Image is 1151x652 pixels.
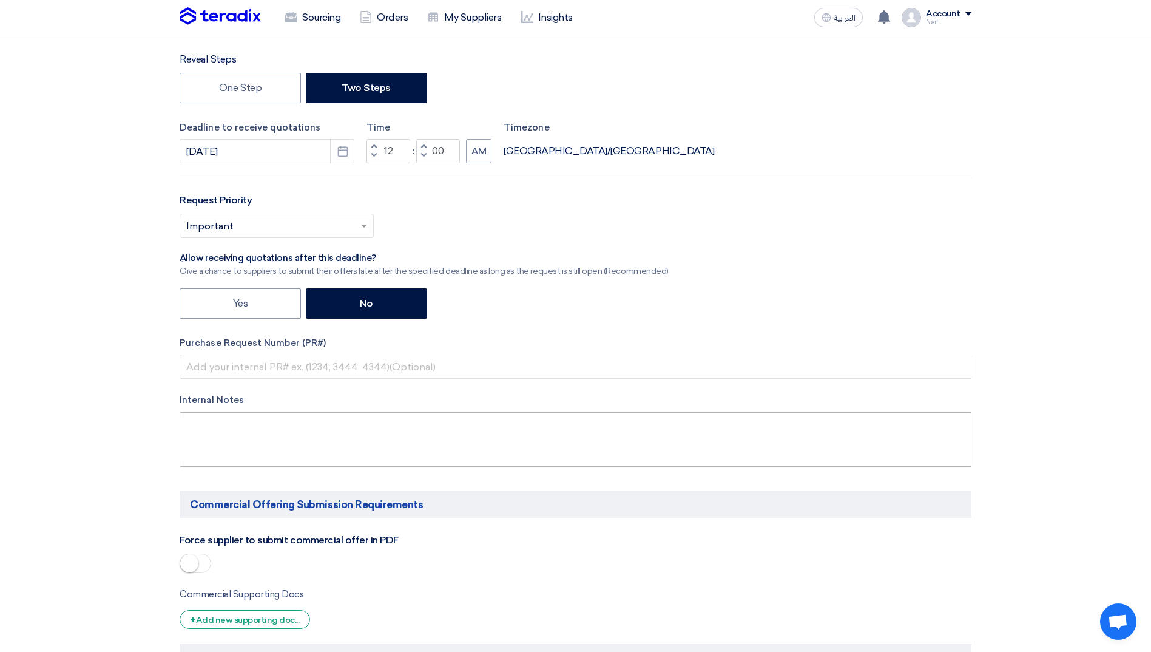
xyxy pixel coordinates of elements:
[180,193,252,208] label: Request Priority
[275,4,350,31] a: Sourcing
[180,393,971,407] label: Internal Notes
[180,73,301,103] label: One Step
[511,4,582,31] a: Insights
[180,265,669,277] div: Give a chance to suppliers to submit their offers late after the specified deadline as long as th...
[926,19,971,25] div: Naif
[180,139,354,163] input: yyyy-mm-dd
[180,336,971,350] label: Purchase Request Number (PR#)
[180,7,261,25] img: Teradix logo
[466,139,491,163] button: AM
[180,52,971,67] div: Reveal Steps
[180,288,301,319] label: Yes
[1100,603,1136,640] div: Open chat
[834,14,856,22] span: العربية
[902,8,921,27] img: profile_test.png
[180,533,399,548] label: Force supplier to submit commercial offer in PDF
[814,8,863,27] button: العربية
[306,73,427,103] label: Two Steps
[416,139,460,163] input: Minutes
[190,614,196,626] span: +
[180,610,310,629] div: Add new supporting doc...
[410,144,416,158] div: :
[366,139,410,163] input: Hours
[504,121,714,135] label: Timezone
[306,288,427,319] label: No
[180,588,304,602] label: Commercial Supporting Docs
[180,121,354,135] label: Deadline to receive quotations
[180,253,669,265] div: ِAllow receiving quotations after this deadline?
[180,355,971,379] input: Add your internal PR# ex. (1234, 3444, 4344)(Optional)
[504,144,714,158] div: [GEOGRAPHIC_DATA]/[GEOGRAPHIC_DATA]
[180,491,971,518] h5: Commercial Offering Submission Requirements
[350,4,417,31] a: Orders
[417,4,511,31] a: My Suppliers
[366,121,491,135] label: Time
[926,9,960,19] div: Account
